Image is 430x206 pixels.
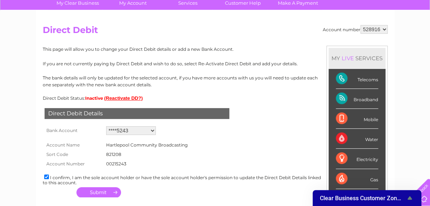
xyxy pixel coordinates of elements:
[44,4,387,35] div: Clear Business is a trading name of Verastar Limited (registered in [GEOGRAPHIC_DATA] No. 3667643...
[406,31,423,36] a: Log out
[104,140,189,150] td: Hartlepool Community Broadcasting
[320,194,414,202] button: Show survey - Clear Business Customer Zone Survey
[43,60,388,67] p: If you are not currently paying by Direct Debit and wish to do so, select Re-Activate Direct Debi...
[329,48,385,69] div: MY SERVICES
[43,173,388,185] div: I confirm, I am the sole account holder or have the sole account holder's permission to update th...
[340,55,355,62] div: LIVE
[341,31,363,36] a: Telecoms
[43,150,104,159] th: Sort Code
[43,95,388,101] div: Direct Debit Status:
[104,95,143,101] button: (Reactivate DD?)
[104,159,189,169] td: 00215243
[43,46,388,53] p: This page will allow you to change your Direct Debit details or add a new Bank Account.
[336,129,378,149] div: Water
[336,169,378,189] div: Gas
[302,31,316,36] a: Water
[43,124,104,137] th: Bank Account
[15,19,52,41] img: logo.png
[320,195,405,202] span: Clear Business Customer Zone Survey
[367,31,377,36] a: Blog
[43,74,388,88] p: The bank details will only be updated for the selected account, if you have more accounts with us...
[43,140,104,150] th: Account Name
[45,108,229,119] div: Direct Debit Details
[336,149,378,169] div: Electricity
[336,69,378,89] div: Telecoms
[104,150,189,159] td: 821208
[43,25,388,39] h2: Direct Debit
[293,4,343,13] a: 0333 014 3131
[336,89,378,109] div: Broadband
[336,109,378,129] div: Mobile
[323,25,388,34] div: Account number
[43,159,104,169] th: Account Number
[382,31,400,36] a: Contact
[321,31,337,36] a: Energy
[85,95,103,101] span: Inactive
